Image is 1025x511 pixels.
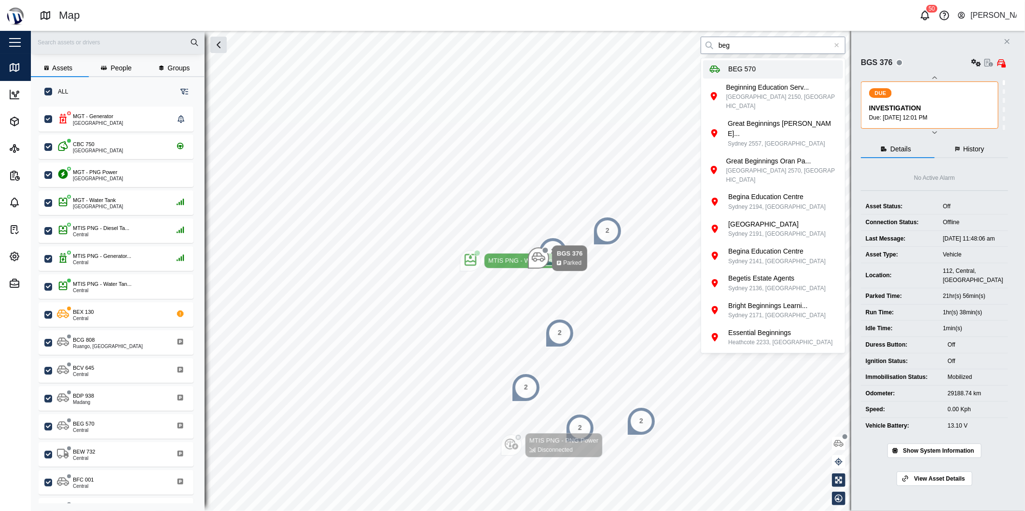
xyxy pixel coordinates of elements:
div: BFC 001 [73,476,94,484]
div: Vehicle Battery: [866,421,938,430]
div: Central [73,316,94,321]
div: Map marker [501,433,603,457]
div: Bright Beginnings Learni... [728,301,826,311]
div: 50 [926,5,937,13]
div: Dashboard [25,89,66,100]
div: BCV 645 [73,364,94,372]
div: Off [948,357,1003,366]
div: BEX 130 [73,308,94,316]
div: BEW 732 [73,448,95,456]
div: 2 [578,423,582,433]
div: [GEOGRAPHIC_DATA] [728,219,826,230]
div: 112, Central, [GEOGRAPHIC_DATA] [943,267,1003,284]
div: [GEOGRAPHIC_DATA] [73,121,123,126]
div: Due: [DATE] 12:01 PM [869,113,992,122]
div: Beginning Education Serv... [726,82,838,93]
div: Location: [866,271,933,280]
div: Immobilisation Status: [866,373,938,382]
div: Map [59,7,80,24]
div: 1min(s) [943,324,1003,333]
div: Mobilized [948,373,1003,382]
div: 13.10 V [948,421,1003,430]
div: Settings [25,251,57,262]
div: [PERSON_NAME] [970,10,1017,22]
div: Sydney 2191, [GEOGRAPHIC_DATA] [728,229,826,239]
div: Sydney 2557, [GEOGRAPHIC_DATA] [728,139,837,148]
div: Map marker [566,414,595,443]
div: Great Beginnings [PERSON_NAME]... [728,119,837,139]
div: Map marker [593,216,622,245]
span: Assets [52,65,72,71]
div: Great Beginnings Oran Pa... [726,156,838,167]
div: Central [73,260,131,265]
span: People [111,65,132,71]
div: BGS 376 [861,57,893,69]
div: Disconnected [538,445,573,455]
div: Map marker [539,237,568,266]
div: MGT - Water Tank [73,196,116,204]
img: Main Logo [5,5,26,26]
div: Map marker [627,407,656,436]
div: Central [73,428,95,433]
div: MTIS PNG - Generator... [73,252,131,260]
div: Off [943,202,1003,211]
div: Essential Beginnings [728,328,832,338]
div: Run Time: [866,308,933,317]
div: MGT - PNG Power [73,168,117,176]
div: Sites [25,143,48,154]
div: Offline [943,218,1003,227]
div: Madang [73,400,94,405]
div: Sydney 2194, [GEOGRAPHIC_DATA] [728,202,826,212]
span: Details [890,146,911,152]
div: Begina Education Centre [728,192,826,202]
div: MTIS PNG - Water Tan... [488,256,558,266]
div: Vehicle [943,250,1003,259]
span: View Asset Details [914,472,965,485]
span: DUE [875,89,886,97]
div: Admin [25,278,52,289]
div: Odometer: [866,389,938,398]
div: [DATE] 11:48:06 am [943,234,1003,243]
div: INVESTIGATION [869,103,992,114]
div: 2 [639,416,643,427]
div: MGT - Generator [73,112,113,121]
div: Off [948,340,1003,350]
div: Assets [25,116,53,127]
div: [GEOGRAPHIC_DATA] 2150, [GEOGRAPHIC_DATA] [726,93,838,110]
div: 1hr(s) 38min(s) [943,308,1003,317]
div: BGS 376 [557,249,582,258]
button: Show System Information [887,444,982,458]
div: Map marker [528,245,587,271]
div: CBC 750 [73,140,95,148]
div: BDP 938 [73,392,94,400]
div: Begetis Estate Agents [728,273,826,284]
div: Speed: [866,405,938,414]
div: MTIS PNG - Water Tan... [73,280,132,288]
div: Central [73,456,95,461]
div: BCG 808 [73,336,95,344]
div: Map marker [545,319,574,348]
div: [GEOGRAPHIC_DATA] [73,204,123,209]
div: Asset Status: [866,202,933,211]
div: grid [39,103,204,503]
input: Search assets or drivers [37,35,199,50]
div: Map marker [512,373,540,402]
div: Heathcote 2233, [GEOGRAPHIC_DATA] [728,338,832,347]
div: 2 [524,382,528,393]
div: [GEOGRAPHIC_DATA] 2570, [GEOGRAPHIC_DATA] [726,166,838,184]
div: MTIS PNG - PNG Power [529,436,598,445]
div: Ruango, [GEOGRAPHIC_DATA] [73,344,143,349]
div: Map [25,62,46,73]
div: Parked Time: [866,292,933,301]
div: 21hr(s) 56min(s) [943,292,1003,301]
div: [GEOGRAPHIC_DATA] [73,148,123,153]
div: Ignition Status: [866,357,938,366]
span: History [963,146,984,152]
span: Groups [167,65,190,71]
div: Sydney 2136, [GEOGRAPHIC_DATA] [728,284,826,293]
div: Tasks [25,224,50,235]
div: Alarms [25,197,54,208]
div: Parked [563,258,582,268]
span: Show System Information [903,444,974,457]
div: Central [73,288,132,293]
